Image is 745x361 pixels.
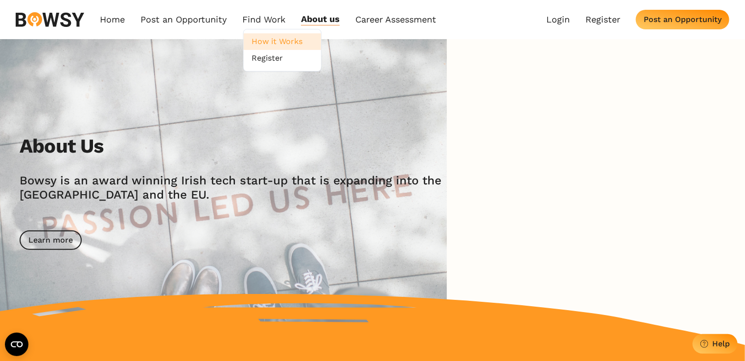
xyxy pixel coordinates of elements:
button: Learn more [20,230,82,250]
h2: Bowsy is an award winning Irish tech start-up that is expanding into the [GEOGRAPHIC_DATA] and th... [20,174,482,202]
div: Help [712,339,730,348]
div: Post an Opportunity [644,15,722,24]
img: svg%3e [16,12,84,27]
a: Career Assessment [355,14,436,25]
a: Register [585,14,620,25]
button: Post an Opportunity [636,10,729,29]
button: Help [693,334,738,354]
a: How it Works [244,33,321,50]
a: Register [244,50,321,67]
a: Home [100,14,125,25]
a: Login [546,14,570,25]
button: Open CMP widget [5,333,28,356]
h2: About Us [20,135,104,158]
div: Learn more [28,235,73,245]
